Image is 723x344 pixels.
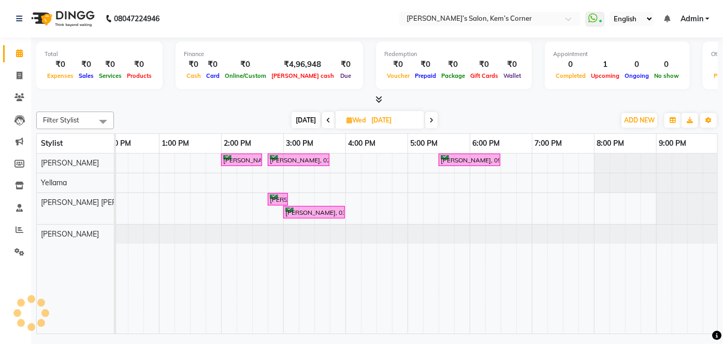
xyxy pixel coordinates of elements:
span: Upcoming [588,72,622,79]
span: Sales [76,72,96,79]
span: Online/Custom [222,72,269,79]
span: [PERSON_NAME] cash [269,72,337,79]
div: ₹4,96,948 [269,59,337,71]
div: 0 [622,59,652,71]
div: [PERSON_NAME], 02:45 PM-03:45 PM, Global - Inoa - Men's global color [269,155,328,165]
div: ₹0 [204,59,222,71]
div: [PERSON_NAME], 03:00 PM-04:00 PM, Pedicure - Signature [284,208,344,217]
a: 3:00 PM [284,136,316,151]
div: ₹0 [439,59,468,71]
span: Prepaid [412,72,439,79]
span: Filter Stylist [43,116,79,124]
div: ₹0 [384,59,412,71]
a: 6:00 PM [470,136,503,151]
div: Appointment [553,50,682,59]
span: Card [204,72,222,79]
div: [PERSON_NAME], 02:00 PM-02:40 PM, Haircut - [DEMOGRAPHIC_DATA] Hair Cut ([PERSON_NAME]) [222,155,261,165]
span: Services [96,72,124,79]
div: ₹0 [337,59,355,71]
span: Wallet [501,72,524,79]
a: 7:00 PM [532,136,565,151]
span: [PERSON_NAME] [PERSON_NAME] [41,198,159,207]
span: ADD NEW [624,116,655,124]
div: 0 [553,59,588,71]
a: 4:00 PM [346,136,379,151]
div: Redemption [384,50,524,59]
span: Wed [344,116,368,124]
span: Voucher [384,72,412,79]
div: ₹0 [45,59,76,71]
div: [PERSON_NAME], 02:45 PM-03:05 PM, Men's [PERSON_NAME] [269,195,287,204]
span: Admin [681,13,703,24]
span: [DATE] [292,112,320,128]
div: ₹0 [96,59,124,71]
a: 8:00 PM [595,136,627,151]
a: 2:00 PM [222,136,254,151]
input: 2025-09-03 [368,113,420,128]
span: Completed [553,72,588,79]
div: Finance [184,50,355,59]
span: Package [439,72,468,79]
span: [PERSON_NAME] [41,158,99,168]
a: 1:00 PM [160,136,192,151]
img: logo [26,4,97,33]
div: ₹0 [412,59,439,71]
div: ₹0 [501,59,524,71]
span: No show [652,72,682,79]
div: ₹0 [468,59,501,71]
button: ADD NEW [621,113,657,128]
span: [PERSON_NAME] [41,229,99,239]
span: Cash [184,72,204,79]
span: Expenses [45,72,76,79]
div: [PERSON_NAME], 05:30 PM-06:30 PM, Hairwash with blowdry - Waist Length [440,155,499,165]
div: ₹0 [222,59,269,71]
span: Products [124,72,154,79]
span: Stylist [41,139,63,148]
div: ₹0 [124,59,154,71]
b: 08047224946 [114,4,160,33]
a: 5:00 PM [408,136,441,151]
span: Yellama [41,178,67,187]
a: 9:00 PM [657,136,689,151]
div: ₹0 [184,59,204,71]
span: Gift Cards [468,72,501,79]
div: 0 [652,59,682,71]
div: ₹0 [76,59,96,71]
div: 1 [588,59,622,71]
span: Due [338,72,354,79]
div: Total [45,50,154,59]
span: Ongoing [622,72,652,79]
